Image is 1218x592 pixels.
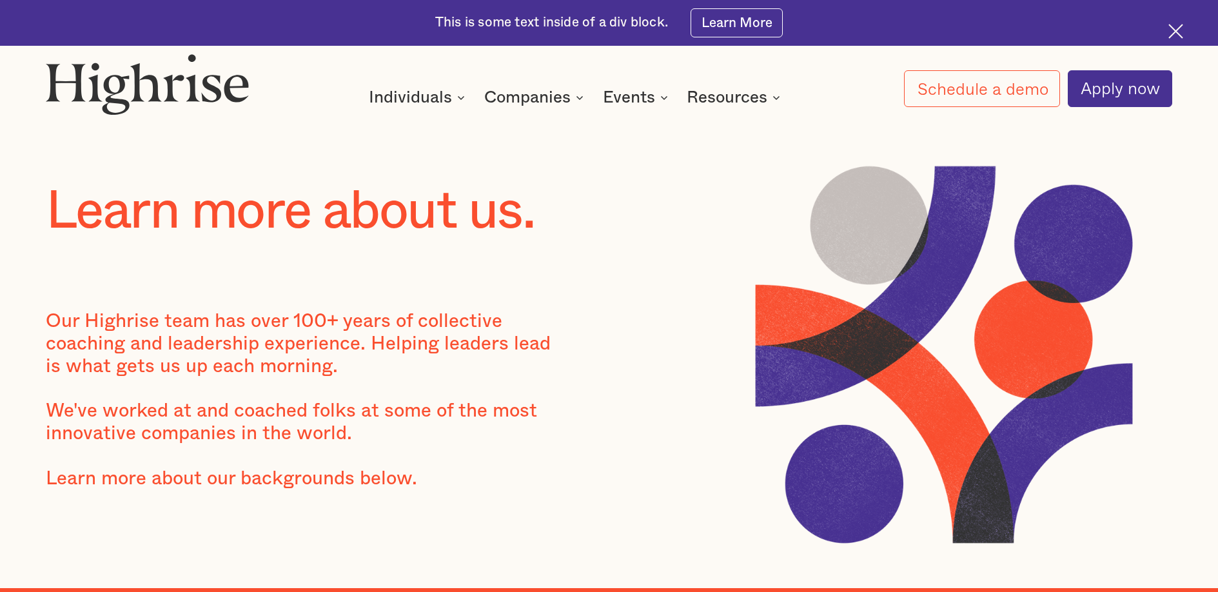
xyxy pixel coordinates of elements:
[369,90,469,105] div: Individuals
[46,54,250,115] img: Highrise logo
[603,90,655,105] div: Events
[435,14,668,32] div: This is some text inside of a div block.
[687,90,784,105] div: Resources
[1168,24,1183,39] img: Cross icon
[691,8,783,37] a: Learn More
[904,70,1060,107] a: Schedule a demo
[46,183,609,241] h1: Learn more about us.
[1068,70,1172,107] a: Apply now
[369,90,452,105] div: Individuals
[46,310,564,512] div: Our Highrise team has over 100+ years of collective coaching and leadership experience. Helping l...
[484,90,571,105] div: Companies
[484,90,587,105] div: Companies
[603,90,672,105] div: Events
[687,90,767,105] div: Resources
